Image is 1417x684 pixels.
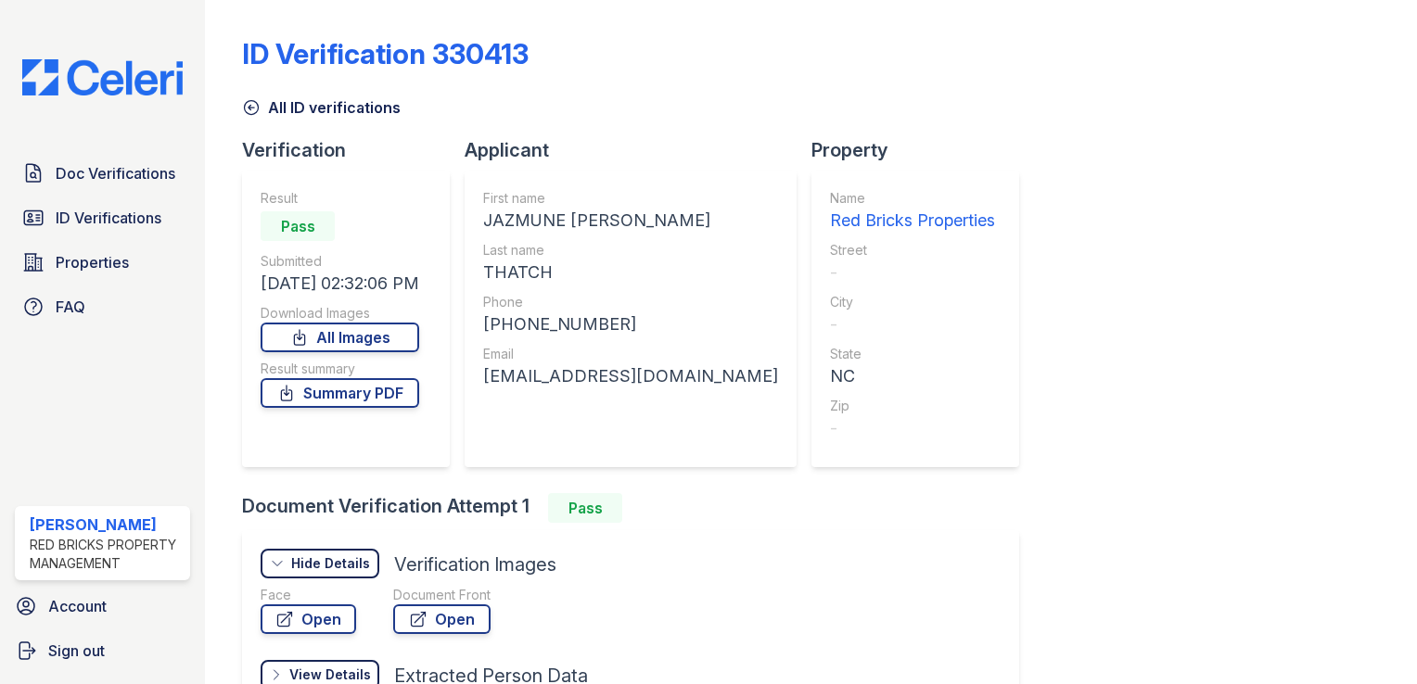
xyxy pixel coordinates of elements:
[261,604,356,634] a: Open
[261,271,419,297] div: [DATE] 02:32:06 PM
[30,536,183,573] div: Red Bricks Property Management
[15,244,190,281] a: Properties
[830,311,995,337] div: -
[15,199,190,236] a: ID Verifications
[261,304,419,323] div: Download Images
[483,293,778,311] div: Phone
[56,162,175,184] span: Doc Verifications
[242,493,1034,523] div: Document Verification Attempt 1
[483,208,778,234] div: JAZMUNE [PERSON_NAME]
[261,252,419,271] div: Submitted
[242,137,465,163] div: Verification
[393,604,491,634] a: Open
[830,189,995,234] a: Name Red Bricks Properties
[483,363,778,389] div: [EMAIL_ADDRESS][DOMAIN_NAME]
[548,493,622,523] div: Pass
[261,360,419,378] div: Result summary
[483,311,778,337] div: [PHONE_NUMBER]
[56,207,161,229] span: ID Verifications
[291,554,370,573] div: Hide Details
[48,595,107,617] span: Account
[483,241,778,260] div: Last name
[483,189,778,208] div: First name
[830,345,995,363] div: State
[7,632,198,669] a: Sign out
[394,551,556,577] div: Verification Images
[830,397,995,415] div: Zip
[261,211,335,241] div: Pass
[30,513,183,536] div: [PERSON_NAME]
[483,345,778,363] div: Email
[830,363,995,389] div: NC
[289,665,371,684] div: View Details
[48,640,105,662] span: Sign out
[483,260,778,285] div: THATCH
[261,586,356,604] div: Face
[830,415,995,441] div: -
[830,189,995,208] div: Name
[7,59,198,95] img: CE_Logo_Blue-a8612792a0a2168367f1c8372b55b34899dd931a85d93a1a3d3e32e68fde9ad4.png
[7,588,198,625] a: Account
[261,189,419,208] div: Result
[811,137,1034,163] div: Property
[830,208,995,234] div: Red Bricks Properties
[1339,610,1398,665] iframe: chat widget
[465,137,811,163] div: Applicant
[261,378,419,408] a: Summary PDF
[830,241,995,260] div: Street
[830,293,995,311] div: City
[56,251,129,273] span: Properties
[393,586,491,604] div: Document Front
[15,155,190,192] a: Doc Verifications
[830,260,995,285] div: -
[261,323,419,352] a: All Images
[15,288,190,325] a: FAQ
[242,96,401,119] a: All ID verifications
[56,296,85,318] span: FAQ
[242,37,529,70] div: ID Verification 330413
